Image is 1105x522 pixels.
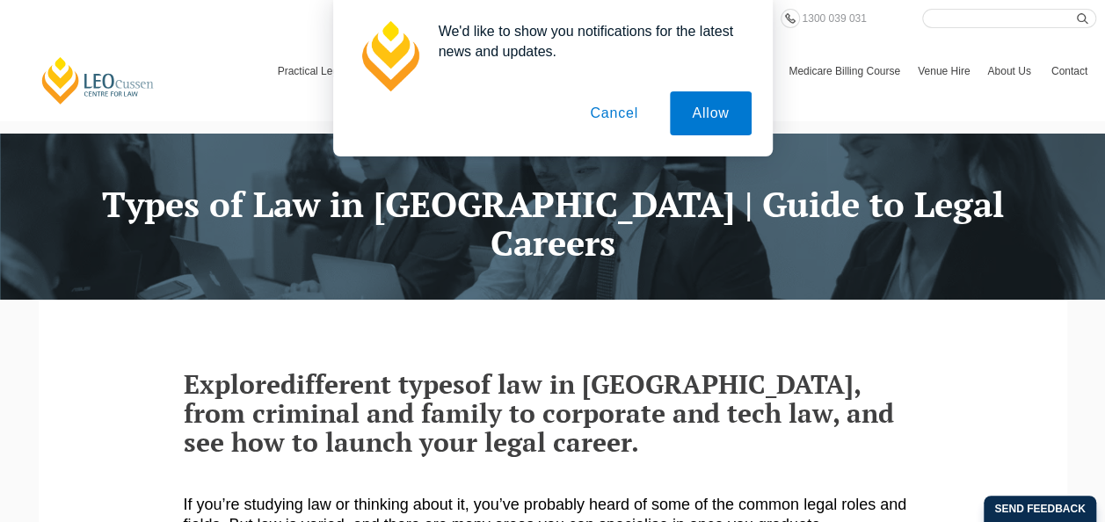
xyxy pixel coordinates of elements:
[52,185,1054,262] h1: Types of Law in [GEOGRAPHIC_DATA] | Guide to Legal Careers
[568,91,660,135] button: Cancel
[184,366,280,402] span: Explore
[670,91,751,135] button: Allow
[184,366,894,460] span: of law in [GEOGRAPHIC_DATA], from criminal and family to corporate and tech law, and see how to l...
[425,21,752,62] div: We'd like to show you notifications for the latest news and updates.
[280,366,465,402] span: different types
[354,21,425,91] img: notification icon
